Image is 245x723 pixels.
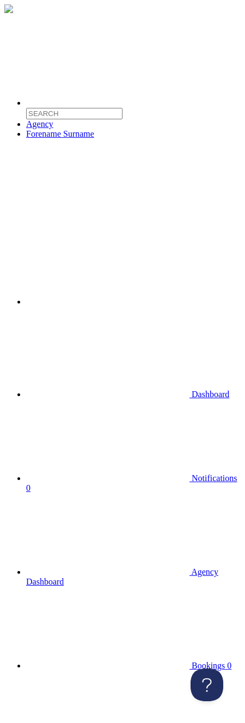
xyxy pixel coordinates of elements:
span: 0 [26,483,30,493]
span: Notifications [192,473,237,483]
span: Dashboard [192,390,229,399]
a: Forename Surname [26,129,189,222]
span: 0 [227,661,231,670]
a: Notifications 0 [26,473,237,493]
a: Agency Dashboard [26,567,218,586]
a: Dashboard [26,390,229,399]
a: Agency [26,119,53,129]
input: SEARCH [26,108,122,119]
span: Bookings [192,661,225,670]
img: menu-toggle-4520fedd754c2a8bde71ea2914dd820b131290c2d9d837ca924f0cce6f9668d0.png [4,4,13,13]
iframe: Toggle Customer Support [191,669,223,701]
